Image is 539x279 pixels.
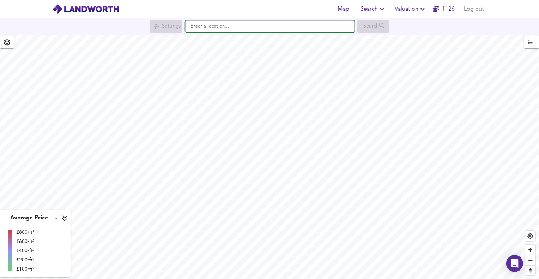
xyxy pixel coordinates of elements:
button: Zoom in [525,245,535,255]
div: £600/ft² [16,238,39,245]
div: Search for a location first or explore the map [150,20,182,33]
span: Map [335,4,352,14]
button: 1126 [432,2,455,16]
a: 1126 [433,4,455,14]
span: Search [361,4,386,14]
button: Valuation [392,2,430,16]
span: Log out [464,4,484,14]
button: Log out [461,2,487,16]
input: Enter a location... [185,20,355,32]
img: logo [52,4,120,14]
button: Zoom out [525,255,535,265]
button: Find my location [525,231,535,241]
button: Map [332,2,355,16]
span: Valuation [395,4,427,14]
div: Average Price [6,213,61,224]
div: £100/ft² [16,266,39,273]
div: Search for a location first or explore the map [357,20,389,33]
div: £200/ft² [16,256,39,263]
div: £400/ft² [16,247,39,254]
div: Open Intercom Messenger [506,255,523,272]
div: £800/ft² + [16,229,39,236]
button: Search [358,2,389,16]
button: Reset bearing to north [525,265,535,275]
